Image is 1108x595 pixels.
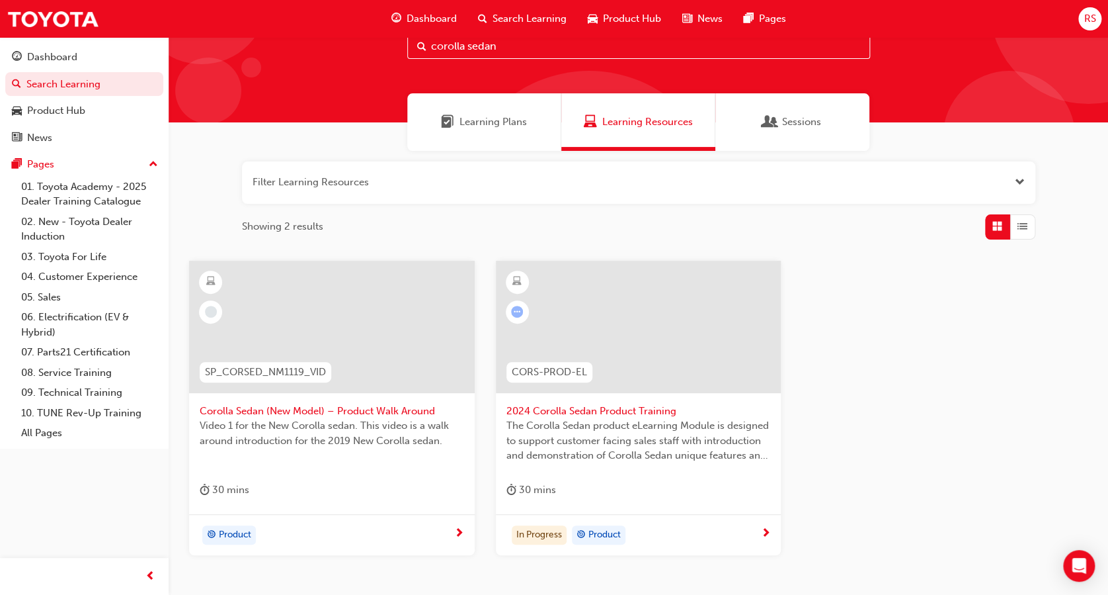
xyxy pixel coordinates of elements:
[5,45,163,69] a: Dashboard
[219,527,251,543] span: Product
[205,306,217,318] span: learningRecordVerb_NONE-icon
[511,306,523,318] span: learningRecordVerb_ATTEMPT-icon
[16,212,163,247] a: 02. New - Toyota Dealer Induction
[5,152,163,177] button: Pages
[496,261,781,556] a: CORS-PROD-EL2024 Corolla Sedan Product TrainingThe Corolla Sedan product eLearning Module is desi...
[207,527,216,544] span: target-icon
[697,11,723,26] span: News
[200,482,210,498] span: duration-icon
[715,93,869,151] a: SessionsSessions
[200,404,464,419] span: Corolla Sedan (New Model) – Product Walk Around
[672,5,733,32] a: news-iconNews
[200,418,464,448] span: Video 1 for the New Corolla sedan. This video is a walk around introduction for the 2019 New Coro...
[27,130,52,146] div: News
[1078,7,1101,30] button: RS
[5,72,163,97] a: Search Learning
[7,4,99,34] img: Trak
[576,527,586,544] span: target-icon
[512,273,522,291] span: learningResourceType_ELEARNING-icon
[5,42,163,152] button: DashboardSearch LearningProduct HubNews
[16,267,163,287] a: 04. Customer Experience
[441,114,454,130] span: Learning Plans
[760,528,770,540] span: next-icon
[16,287,163,308] a: 05. Sales
[16,307,163,342] a: 06. Electrification (EV & Hybrid)
[782,114,821,130] span: Sessions
[588,527,621,543] span: Product
[764,114,777,130] span: Sessions
[16,342,163,363] a: 07. Parts21 Certification
[189,261,475,556] a: SP_CORSED_NM1119_VIDCorolla Sedan (New Model) – Product Walk AroundVideo 1 for the New Corolla se...
[759,11,786,26] span: Pages
[407,93,561,151] a: Learning PlansLearning Plans
[506,418,771,463] span: The Corolla Sedan product eLearning Module is designed to support customer facing sales staff wit...
[454,528,464,540] span: next-icon
[12,105,22,117] span: car-icon
[506,482,556,498] div: 30 mins
[407,11,457,26] span: Dashboard
[682,11,692,27] span: news-icon
[733,5,797,32] a: pages-iconPages
[16,383,163,403] a: 09. Technical Training
[16,247,163,267] a: 03. Toyota For Life
[407,34,870,59] input: Search...
[577,5,672,32] a: car-iconProduct Hub
[16,403,163,424] a: 10. TUNE Rev-Up Training
[1063,550,1095,582] div: Open Intercom Messenger
[27,157,54,172] div: Pages
[1017,219,1027,234] span: List
[467,5,577,32] a: search-iconSearch Learning
[417,39,426,54] span: Search
[16,177,163,212] a: 01. Toyota Academy - 2025 Dealer Training Catalogue
[242,219,323,234] span: Showing 2 results
[506,482,516,498] span: duration-icon
[1015,175,1025,190] button: Open the filter
[459,114,527,130] span: Learning Plans
[16,363,163,383] a: 08. Service Training
[12,52,22,64] span: guage-icon
[506,404,771,419] span: 2024 Corolla Sedan Product Training
[391,11,401,27] span: guage-icon
[27,103,85,118] div: Product Hub
[12,132,22,144] span: news-icon
[12,159,22,171] span: pages-icon
[205,365,326,380] span: SP_CORSED_NM1119_VID
[584,114,597,130] span: Learning Resources
[149,156,158,173] span: up-icon
[5,99,163,123] a: Product Hub
[602,114,693,130] span: Learning Resources
[27,50,77,65] div: Dashboard
[381,5,467,32] a: guage-iconDashboard
[603,11,661,26] span: Product Hub
[16,423,163,443] a: All Pages
[145,569,155,585] span: prev-icon
[478,11,487,27] span: search-icon
[512,365,587,380] span: CORS-PROD-EL
[588,11,598,27] span: car-icon
[5,126,163,150] a: News
[561,93,715,151] a: Learning ResourcesLearning Resources
[512,526,567,545] div: In Progress
[12,79,21,91] span: search-icon
[493,11,567,26] span: Search Learning
[206,273,216,291] span: learningResourceType_ELEARNING-icon
[744,11,754,27] span: pages-icon
[200,482,249,498] div: 30 mins
[992,219,1002,234] span: Grid
[1084,11,1095,26] span: RS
